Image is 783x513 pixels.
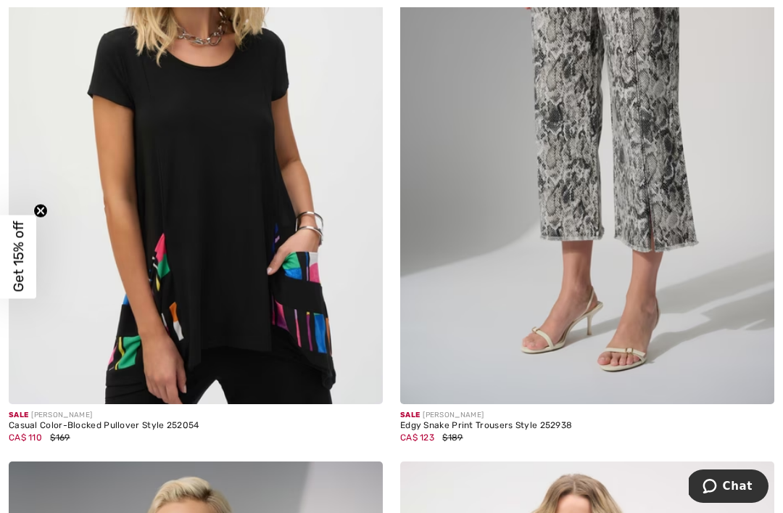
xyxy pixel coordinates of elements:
[400,410,774,421] div: [PERSON_NAME]
[400,411,420,419] span: Sale
[50,432,70,443] span: $169
[9,411,28,419] span: Sale
[9,432,42,443] span: CA$ 110
[400,432,434,443] span: CA$ 123
[442,432,463,443] span: $189
[9,410,383,421] div: [PERSON_NAME]
[9,421,383,431] div: Casual Color-Blocked Pullover Style 252054
[33,203,48,218] button: Close teaser
[10,221,27,292] span: Get 15% off
[400,421,774,431] div: Edgy Snake Print Trousers Style 252938
[689,469,768,506] iframe: Opens a widget where you can chat to one of our agents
